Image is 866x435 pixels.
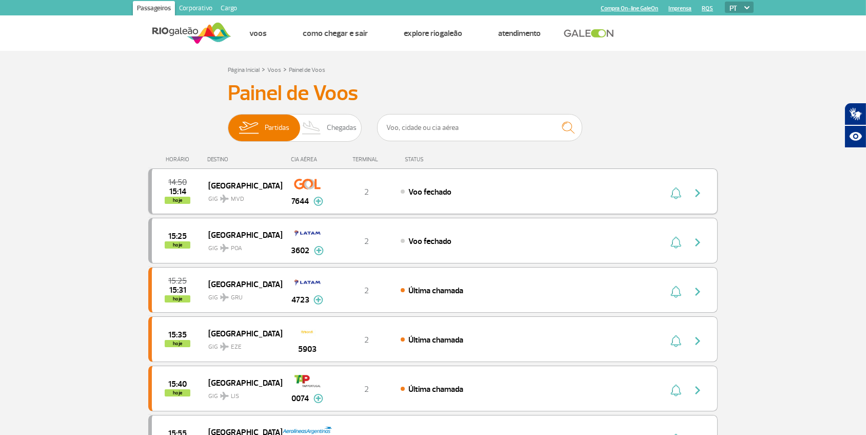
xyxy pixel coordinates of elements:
img: destiny_airplane.svg [220,195,229,203]
span: GIG [208,337,274,352]
div: CIA AÉREA [282,156,333,163]
span: GIG [208,238,274,253]
a: > [262,63,265,75]
span: hoje [165,340,190,347]
span: 0074 [292,392,309,405]
div: DESTINO [207,156,282,163]
span: Chegadas [327,115,357,141]
span: GIG [208,189,274,204]
span: GIG [208,386,274,401]
img: mais-info-painel-voo.svg [313,197,323,206]
img: seta-direita-painel-voo.svg [692,286,704,298]
span: hoje [165,197,190,204]
img: destiny_airplane.svg [220,343,229,351]
span: [GEOGRAPHIC_DATA] [208,327,274,340]
span: 3602 [291,244,310,257]
a: Passageiros [133,1,175,17]
span: Voo fechado [408,236,451,247]
a: Atendimento [498,28,541,39]
span: GRU [231,293,243,302]
img: destiny_airplane.svg [220,392,229,400]
button: Abrir tradutor de língua de sinais. [844,103,866,125]
a: Imprensa [668,5,692,12]
img: destiny_airplane.svg [220,244,229,252]
a: Voos [249,28,267,39]
span: GIG [208,288,274,302]
span: Partidas [265,115,289,141]
button: Abrir recursos assistivos. [844,125,866,148]
span: 2025-09-27 15:25:00 [168,277,187,285]
span: 2025-09-27 15:31:00 [169,287,186,294]
img: seta-direita-painel-voo.svg [692,236,704,249]
span: 2025-09-27 14:50:00 [168,179,187,186]
span: 4723 [291,294,309,306]
span: [GEOGRAPHIC_DATA] [208,179,274,192]
img: mais-info-painel-voo.svg [313,295,323,305]
h3: Painel de Voos [228,81,638,106]
a: Explore RIOgaleão [404,28,462,39]
span: 2 [364,187,369,197]
span: 2025-09-27 15:14:00 [169,188,186,195]
span: Última chamada [408,335,463,345]
span: [GEOGRAPHIC_DATA] [208,228,274,241]
a: Como chegar e sair [303,28,368,39]
a: Painel de Voos [289,66,325,74]
img: mais-info-painel-voo.svg [313,394,323,403]
span: 2 [364,384,369,394]
img: seta-direita-painel-voo.svg [692,384,704,396]
span: 2025-09-27 15:40:00 [168,381,187,388]
div: STATUS [400,156,483,163]
img: seta-direita-painel-voo.svg [692,187,704,199]
a: Corporativo [175,1,216,17]
span: Última chamada [408,286,463,296]
span: [GEOGRAPHIC_DATA] [208,376,274,389]
span: [GEOGRAPHIC_DATA] [208,277,274,291]
input: Voo, cidade ou cia aérea [377,114,582,141]
div: TERMINAL [333,156,400,163]
img: slider-embarque [232,115,265,141]
span: hoje [165,241,190,249]
a: Cargo [216,1,241,17]
a: Página Inicial [228,66,260,74]
img: sino-painel-voo.svg [671,335,681,347]
a: > [283,63,287,75]
span: 2025-09-27 15:25:00 [168,233,187,240]
img: mais-info-painel-voo.svg [314,246,324,255]
span: 2 [364,236,369,247]
span: Última chamada [408,384,463,394]
div: HORÁRIO [151,156,207,163]
a: Compra On-line GaleOn [601,5,658,12]
img: seta-direita-painel-voo.svg [692,335,704,347]
a: Voos [267,66,281,74]
span: Voo fechado [408,187,451,197]
img: slider-desembarque [297,115,327,141]
img: sino-painel-voo.svg [671,286,681,298]
div: Plugin de acessibilidade da Hand Talk. [844,103,866,148]
span: hoje [165,389,190,396]
span: 2 [364,335,369,345]
img: sino-painel-voo.svg [671,384,681,396]
img: sino-painel-voo.svg [671,187,681,199]
img: sino-painel-voo.svg [671,236,681,249]
span: MVD [231,195,244,204]
img: destiny_airplane.svg [220,293,229,301]
span: 2 [364,286,369,296]
span: 7644 [292,195,309,207]
a: RQS [702,5,713,12]
span: 2025-09-27 15:35:00 [168,331,187,338]
span: POA [231,244,242,253]
span: EZE [231,343,242,352]
span: LIS [231,392,239,401]
span: 5903 [298,343,317,355]
span: hoje [165,295,190,302]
